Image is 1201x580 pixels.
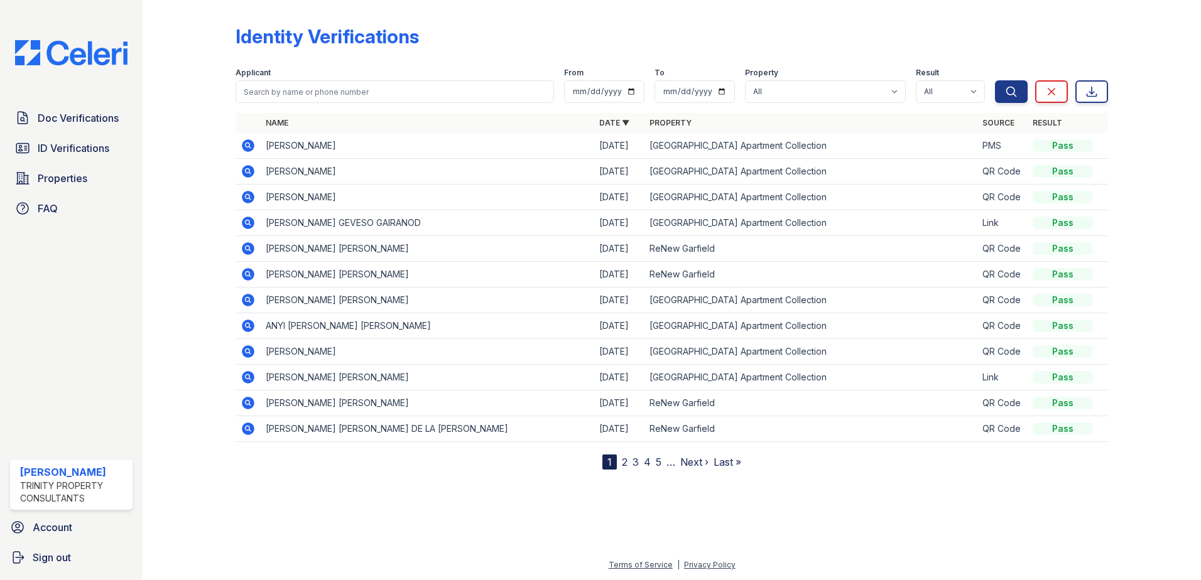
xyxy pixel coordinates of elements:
[633,456,639,468] a: 3
[594,133,644,159] td: [DATE]
[599,118,629,127] a: Date ▼
[644,133,978,159] td: [GEOGRAPHIC_DATA] Apartment Collection
[38,171,87,186] span: Properties
[20,480,128,505] div: Trinity Property Consultants
[5,515,138,540] a: Account
[622,456,628,468] a: 2
[714,456,741,468] a: Last »
[261,287,594,313] td: [PERSON_NAME] [PERSON_NAME]
[594,416,644,442] td: [DATE]
[594,390,644,416] td: [DATE]
[594,287,644,313] td: [DATE]
[20,465,128,480] div: [PERSON_NAME]
[33,550,71,565] span: Sign out
[261,185,594,210] td: [PERSON_NAME]
[680,456,709,468] a: Next ›
[594,236,644,262] td: [DATE]
[564,68,584,78] label: From
[261,210,594,236] td: [PERSON_NAME] GEVESO GAIRANOD
[644,185,978,210] td: [GEOGRAPHIC_DATA] Apartment Collection
[594,159,644,185] td: [DATE]
[5,40,138,65] img: CE_Logo_Blue-a8612792a0a2168367f1c8372b55b34899dd931a85d93a1a3d3e32e68fde9ad4.png
[609,560,673,569] a: Terms of Service
[1033,422,1093,435] div: Pass
[644,416,978,442] td: ReNew Garfield
[1033,118,1062,127] a: Result
[261,236,594,262] td: [PERSON_NAME] [PERSON_NAME]
[644,339,978,365] td: [GEOGRAPHIC_DATA] Apartment Collection
[644,210,978,236] td: [GEOGRAPHIC_DATA] Apartment Collection
[977,416,1028,442] td: QR Code
[594,185,644,210] td: [DATE]
[236,68,271,78] label: Applicant
[684,560,736,569] a: Privacy Policy
[236,25,419,48] div: Identity Verifications
[266,118,288,127] a: Name
[982,118,1014,127] a: Source
[1033,371,1093,384] div: Pass
[644,365,978,390] td: [GEOGRAPHIC_DATA] Apartment Collection
[644,287,978,313] td: [GEOGRAPHIC_DATA] Apartment Collection
[1033,191,1093,203] div: Pass
[261,365,594,390] td: [PERSON_NAME] [PERSON_NAME]
[977,236,1028,262] td: QR Code
[1033,139,1093,152] div: Pass
[261,262,594,287] td: [PERSON_NAME] [PERSON_NAME]
[261,133,594,159] td: [PERSON_NAME]
[644,159,978,185] td: [GEOGRAPHIC_DATA] Apartment Collection
[1033,320,1093,332] div: Pass
[916,68,939,78] label: Result
[977,365,1028,390] td: Link
[261,339,594,365] td: [PERSON_NAME]
[977,185,1028,210] td: QR Code
[1033,217,1093,229] div: Pass
[594,210,644,236] td: [DATE]
[977,133,1028,159] td: PMS
[38,141,109,156] span: ID Verifications
[666,454,675,470] span: …
[1033,268,1093,281] div: Pass
[977,313,1028,339] td: QR Code
[5,545,138,570] a: Sign out
[644,313,978,339] td: [GEOGRAPHIC_DATA] Apartment Collection
[602,454,617,470] div: 1
[677,560,680,569] div: |
[594,365,644,390] td: [DATE]
[1033,294,1093,306] div: Pass
[236,80,554,103] input: Search by name or phone number
[745,68,778,78] label: Property
[261,390,594,416] td: [PERSON_NAME] [PERSON_NAME]
[38,201,58,216] span: FAQ
[644,390,978,416] td: ReNew Garfield
[594,262,644,287] td: [DATE]
[649,118,692,127] a: Property
[594,339,644,365] td: [DATE]
[644,262,978,287] td: ReNew Garfield
[10,166,133,191] a: Properties
[977,210,1028,236] td: Link
[977,339,1028,365] td: QR Code
[977,262,1028,287] td: QR Code
[261,313,594,339] td: ANYI [PERSON_NAME] [PERSON_NAME]
[977,390,1028,416] td: QR Code
[644,236,978,262] td: ReNew Garfield
[1033,345,1093,358] div: Pass
[10,196,133,221] a: FAQ
[1033,242,1093,255] div: Pass
[10,136,133,161] a: ID Verifications
[33,520,72,535] span: Account
[656,456,661,468] a: 5
[38,110,119,126] span: Doc Verifications
[594,313,644,339] td: [DATE]
[10,105,133,131] a: Doc Verifications
[1033,397,1093,409] div: Pass
[977,287,1028,313] td: QR Code
[977,159,1028,185] td: QR Code
[261,159,594,185] td: [PERSON_NAME]
[655,68,665,78] label: To
[644,456,651,468] a: 4
[261,416,594,442] td: [PERSON_NAME] [PERSON_NAME] DE LA [PERSON_NAME]
[1033,165,1093,178] div: Pass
